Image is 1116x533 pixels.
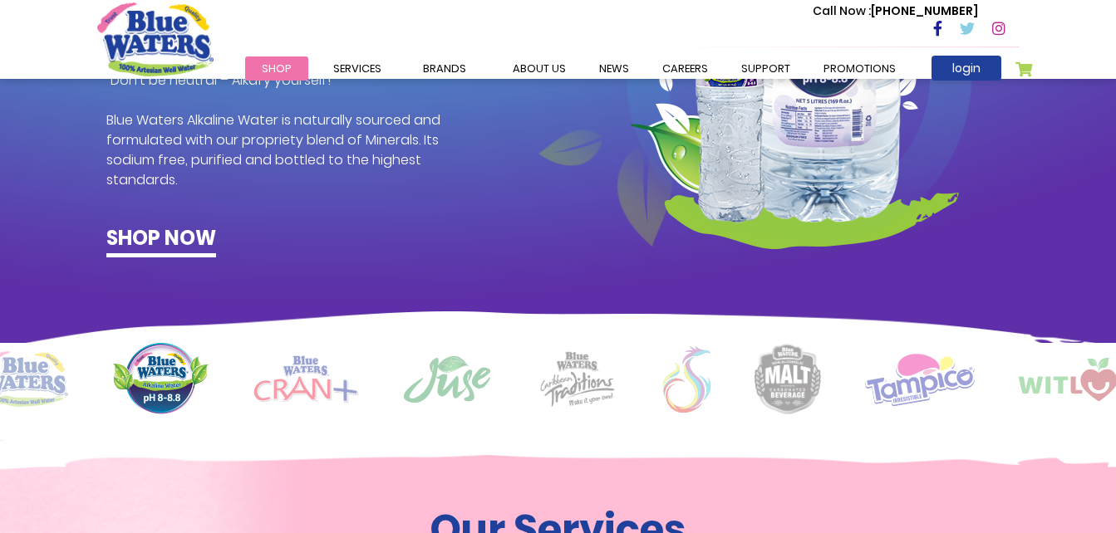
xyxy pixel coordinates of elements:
a: News [583,56,646,81]
span: Call Now : [813,2,871,19]
img: logo [755,344,821,414]
a: Promotions [807,56,912,81]
p: “Don’t be neutral – Alkafy yourself!” Blue Waters Alkaline Water is naturally sourced and formula... [106,71,458,190]
img: logo [663,346,710,413]
a: store logo [97,2,214,76]
a: about us [496,56,583,81]
span: Services [333,61,381,76]
p: [PHONE_NUMBER] [813,2,978,20]
a: support [725,56,807,81]
img: logo [253,355,358,403]
a: careers [646,56,725,81]
a: Shop now [106,223,216,257]
img: logo [112,343,209,415]
img: logo [402,355,492,404]
span: Shop [262,61,292,76]
a: login [932,56,1001,81]
span: Brands [423,61,466,76]
img: logo [536,350,619,408]
img: logo [865,352,975,406]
